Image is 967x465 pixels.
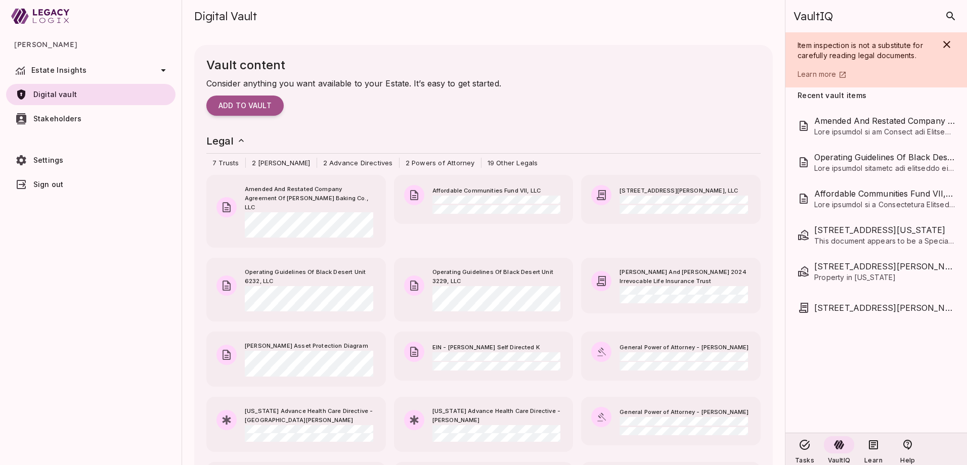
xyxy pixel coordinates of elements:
div: Amended And Restated Company Agreement Of [PERSON_NAME] Baking Co., LLCLore ipsumdol si am Consec... [798,108,955,144]
div: [STREET_ADDRESS][PERSON_NAME], LLC [798,295,955,321]
button: Amended And Restated Company Agreement Of [PERSON_NAME] Baking Co., LLC [206,175,386,248]
button: General Power of Attorney - [PERSON_NAME] [581,332,761,381]
span: Add to vault [218,101,272,110]
span: Settings [33,156,63,164]
span: Item inspection is not a substitute for carefully reading legal documents. [798,41,925,60]
div: Legal 7 Trusts2 [PERSON_NAME]2 Advance Directives2 Powers of Attorney19 Other Legals [196,128,771,173]
span: Stakeholders [33,114,81,123]
span: VaultIQ [828,456,850,464]
button: EIN - [PERSON_NAME] Self Directed K [394,332,574,381]
span: Operating Guidelines Of Black Desert Unit 6232, LLC [245,268,376,286]
span: Recent vault items [798,91,866,100]
span: Vault content [206,58,285,72]
div: Estate Insights [6,60,175,81]
span: VaultIQ [794,9,832,23]
span: Operating Guidelines Of Black Desert Unit 3229, LLC [432,268,563,286]
span: Lore ipsumdol sitametc adi elitseddo eiusmodtem inc Utlab Etdolo Magn 9417, ALI, e Admi Veniamq N... [814,163,955,173]
span: 12207 N Camino del Fierro, LLC [814,302,955,314]
a: Stakeholders [6,108,175,129]
span: [STREET_ADDRESS][PERSON_NAME], LLC [620,187,751,196]
span: [PERSON_NAME] Asset Protection Diagram [245,342,376,351]
span: 19 Other Legals [481,158,544,168]
span: [PERSON_NAME] [14,32,167,57]
button: [US_STATE] Advance Health Care Directive - [PERSON_NAME] [394,397,574,452]
span: Learn more [798,70,837,78]
a: Learn more [798,69,931,79]
button: Operating Guidelines Of Black Desert Unit 3229, LLC [394,258,574,321]
div: [STREET_ADDRESS][PERSON_NAME]Property in [US_STATE] [798,253,955,290]
button: [PERSON_NAME] Asset Protection Diagram [206,332,386,386]
button: [STREET_ADDRESS][PERSON_NAME], LLC [581,175,761,224]
span: Affordable Communities Fund VII, LLC [432,187,563,196]
span: [US_STATE] Advance Health Care Directive - [PERSON_NAME] [432,407,563,425]
span: Tasks [795,456,814,464]
span: Learn [864,456,883,464]
span: Property in [US_STATE] [814,272,955,283]
div: Affordable Communities Fund VII, LLCLore ipsumdol si a Consectetura Elitsed doe Temporinci Utlabo... [798,180,955,217]
span: 2 Powers of Attorney [400,158,481,168]
button: Operating Guidelines Of Black Desert Unit 6232, LLC [206,258,386,321]
span: 2 [PERSON_NAME] [246,158,317,168]
div: Operating Guidelines Of Black Desert Unit 3229, LLCLore ipsumdol sitametc adi elitseddo eiusmodte... [798,144,955,180]
span: 7 Trusts [206,158,245,168]
button: [PERSON_NAME] And [PERSON_NAME] 2024 Irrevocable Life Insurance Trust [581,258,761,313]
div: [STREET_ADDRESS][US_STATE]This document appears to be a Special Warranty Deed related to the tran... [798,217,955,253]
span: Estate Insights [31,66,86,74]
button: [US_STATE] Advance Health Care Directive - [GEOGRAPHIC_DATA][PERSON_NAME] [206,397,386,452]
span: Operating Guidelines Of Black Desert Unit 3229, LLC [814,151,955,163]
span: Amended And Restated Company Agreement Of Crosby's Baking Co., LLC [814,115,955,127]
button: Affordable Communities Fund VII, LLC [394,175,574,224]
span: EIN - [PERSON_NAME] Self Directed K [432,343,563,352]
a: Sign out [6,174,175,195]
a: Digital vault [6,84,175,105]
h6: Legal [206,133,246,149]
span: Affordable Communities Fund VII, LLC [814,188,955,200]
button: Add to vault [206,96,284,116]
span: Lore ipsumdol si a Consectetura Elitsed doe Temporinci Utlaboreetd Magn ALI, ENI, a Mini veniamq ... [814,200,955,210]
span: [US_STATE] Advance Health Care Directive - [GEOGRAPHIC_DATA][PERSON_NAME] [245,407,376,425]
span: 2 Advance Directives [317,158,399,168]
span: Help [900,456,915,464]
span: Lore ipsumdol si am Consect adi Elitsedd Eiusmod Temporinc utl Etdolo'm Aliqua En., ADM, v Quisn ... [814,127,955,137]
span: General Power of Attorney - [PERSON_NAME] [620,408,751,417]
span: 12207 N Camino Del Fierro [814,260,955,272]
span: Amended And Restated Company Agreement Of [PERSON_NAME] Baking Co., LLC [245,185,376,212]
span: Digital vault [33,90,77,99]
span: 5914 Century Heights, Highland, Utah [814,224,955,236]
span: General Power of Attorney - [PERSON_NAME] [620,343,751,352]
span: [PERSON_NAME] And [PERSON_NAME] 2024 Irrevocable Life Insurance Trust [620,268,751,286]
button: General Power of Attorney - [PERSON_NAME] [581,397,761,446]
span: Consider anything you want available to your Estate. It’s easy to get started. [206,78,501,88]
span: Digital Vault [194,9,257,23]
span: Sign out [33,180,63,189]
span: This document appears to be a Special Warranty Deed related to the transfer of a residential prop... [814,236,955,246]
a: Settings [6,150,175,171]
